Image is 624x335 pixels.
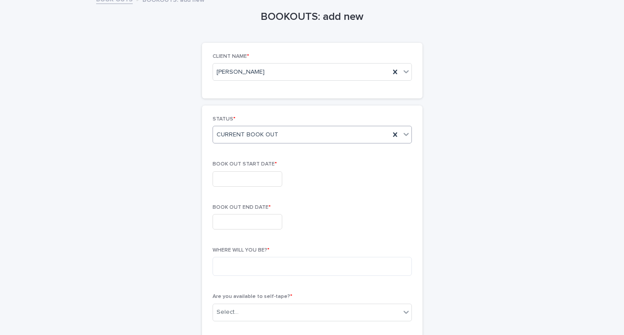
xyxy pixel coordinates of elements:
[217,68,265,77] span: [PERSON_NAME]
[213,162,277,167] span: BOOK OUT START DATE
[217,130,278,139] span: CURRENT BOOK OUT
[202,11,422,23] h1: BOOKOUTS: add new
[217,308,239,317] div: Select...
[213,117,235,122] span: STATUS
[213,205,271,210] span: BOOK OUT END DATE
[213,294,292,299] span: Are you available to self-tape?
[213,248,269,253] span: WHERE WILL YOU BE?
[213,54,249,59] span: CLIENT NAME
